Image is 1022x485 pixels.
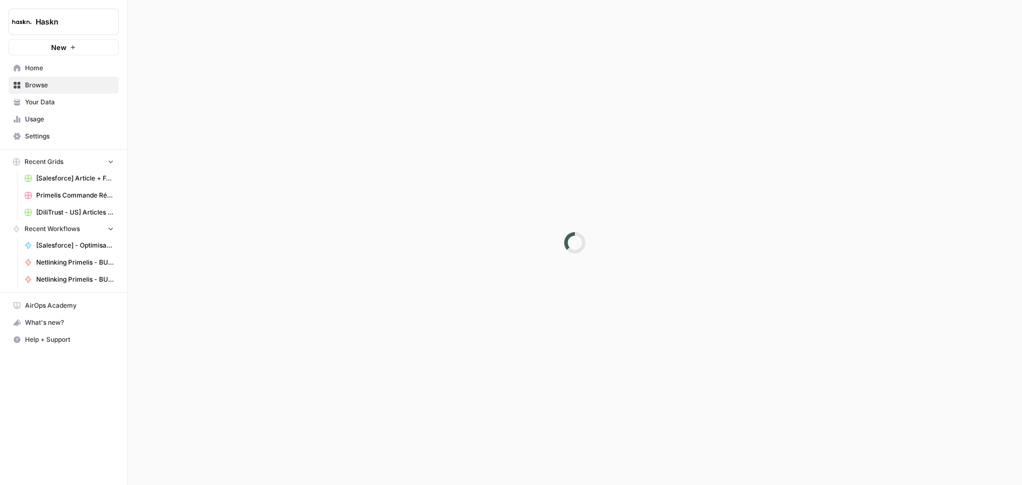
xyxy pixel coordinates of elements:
a: Usage [9,111,119,128]
span: Primelis Commande Rédaction Netlinking (2).csv [36,191,114,200]
span: Your Data [25,97,114,107]
button: What's new? [9,314,119,331]
a: [DiliTrust - US] Articles de blog 700-1000 mots Grid [20,204,119,221]
span: Help + Support [25,335,114,344]
span: Usage [25,114,114,124]
span: Home [25,63,114,73]
a: Home [9,60,119,77]
span: Netlinking Primelis - BU US [36,275,114,284]
a: Primelis Commande Rédaction Netlinking (2).csv [20,187,119,204]
span: Haskn [36,17,100,27]
span: Recent Grids [24,157,63,167]
div: What's new? [9,315,118,331]
button: Recent Workflows [9,221,119,237]
a: Netlinking Primelis - BU US - [GEOGRAPHIC_DATA] [20,254,119,271]
span: Browse [25,80,114,90]
span: [Salesforce] Article + FAQ + Posts RS [36,174,114,183]
a: [Salesforce] - Optimisation occurences [20,237,119,254]
a: [Salesforce] Article + FAQ + Posts RS [20,170,119,187]
button: Workspace: Haskn [9,9,119,35]
button: New [9,39,119,55]
span: Settings [25,131,114,141]
span: Netlinking Primelis - BU US - [GEOGRAPHIC_DATA] [36,258,114,267]
span: [DiliTrust - US] Articles de blog 700-1000 mots Grid [36,208,114,217]
img: Haskn Logo [12,12,31,31]
a: Browse [9,77,119,94]
span: New [51,42,67,53]
span: [Salesforce] - Optimisation occurences [36,241,114,250]
span: AirOps Academy [25,301,114,310]
button: Help + Support [9,331,119,348]
a: Your Data [9,94,119,111]
button: Recent Grids [9,154,119,170]
a: Settings [9,128,119,145]
a: AirOps Academy [9,297,119,314]
span: Recent Workflows [24,224,80,234]
a: Netlinking Primelis - BU US [20,271,119,288]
